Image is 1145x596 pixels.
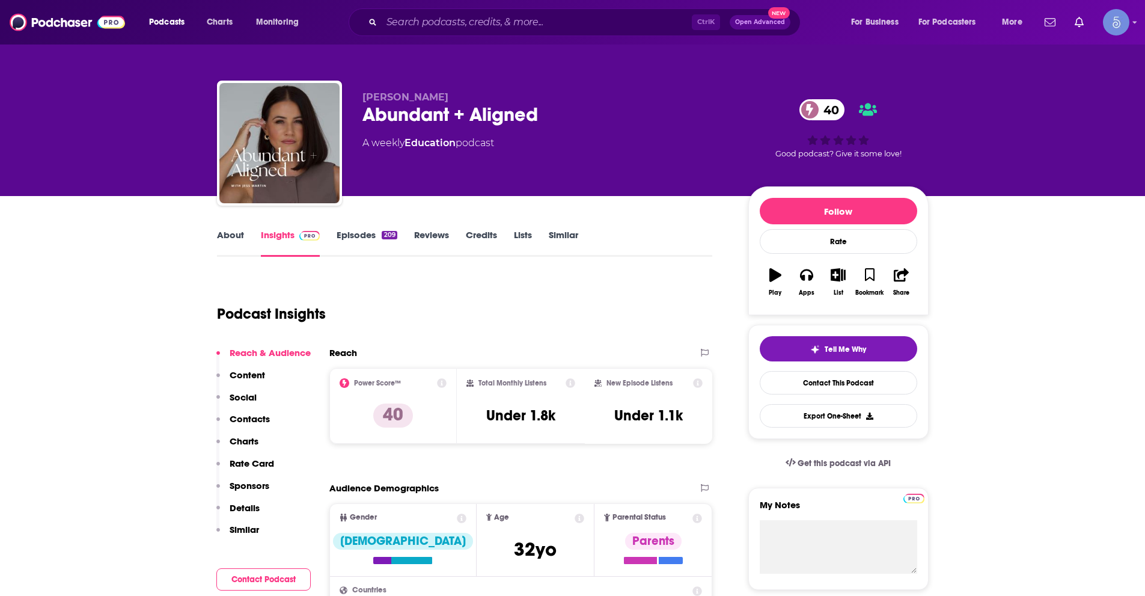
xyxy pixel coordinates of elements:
[230,369,265,381] p: Content
[414,229,449,257] a: Reviews
[230,480,269,491] p: Sponsors
[230,502,260,514] p: Details
[149,14,185,31] span: Podcasts
[834,289,843,296] div: List
[337,229,397,257] a: Episodes209
[362,91,448,103] span: [PERSON_NAME]
[1103,9,1129,35] button: Show profile menu
[851,14,899,31] span: For Business
[1002,14,1022,31] span: More
[760,404,917,428] button: Export One-Sheet
[614,407,683,425] h3: Under 1.1k
[811,99,845,120] span: 40
[855,289,884,296] div: Bookmark
[854,260,885,304] button: Bookmark
[256,14,299,31] span: Monitoring
[216,458,274,480] button: Rate Card
[230,347,311,358] p: Reach & Audience
[903,492,924,503] a: Pro website
[261,229,320,257] a: InsightsPodchaser Pro
[486,407,555,425] h3: Under 1.8k
[514,229,532,257] a: Lists
[217,305,326,323] h1: Podcast Insights
[692,14,720,30] span: Ctrl K
[216,502,260,524] button: Details
[382,13,692,32] input: Search podcasts, credits, & more...
[911,13,994,32] button: open menu
[216,524,259,546] button: Similar
[199,13,240,32] a: Charts
[769,289,781,296] div: Play
[405,137,456,149] a: Education
[549,229,578,257] a: Similar
[768,7,790,19] span: New
[248,13,314,32] button: open menu
[760,499,917,520] label: My Notes
[230,392,257,403] p: Social
[760,371,917,395] a: Contact This Podcast
[799,99,845,120] a: 40
[730,15,790,29] button: Open AdvancedNew
[329,482,439,494] h2: Audience Demographics
[466,229,497,257] a: Credits
[893,289,909,296] div: Share
[354,379,401,387] h2: Power Score™
[230,458,274,469] p: Rate Card
[216,413,270,435] button: Contacts
[760,260,791,304] button: Play
[514,538,557,561] span: 32 yo
[799,289,814,296] div: Apps
[362,136,494,150] div: A weekly podcast
[352,586,386,594] span: Countries
[216,347,311,369] button: Reach & Audience
[760,336,917,361] button: tell me why sparkleTell Me Why
[207,14,233,31] span: Charts
[822,260,853,304] button: List
[776,449,901,478] a: Get this podcast via API
[329,347,357,358] h2: Reach
[625,533,682,550] div: Parents
[230,435,258,447] p: Charts
[810,345,820,354] img: tell me why sparkle
[217,229,244,257] a: About
[798,458,891,469] span: Get this podcast via API
[216,568,311,591] button: Contact Podcast
[230,413,270,425] p: Contacts
[994,13,1037,32] button: open menu
[1103,9,1129,35] img: User Profile
[885,260,917,304] button: Share
[360,8,812,36] div: Search podcasts, credits, & more...
[791,260,822,304] button: Apps
[760,229,917,254] div: Rate
[230,524,259,535] p: Similar
[843,13,914,32] button: open menu
[373,404,413,428] p: 40
[10,11,125,34] img: Podchaser - Follow, Share and Rate Podcasts
[216,435,258,458] button: Charts
[606,379,673,387] h2: New Episode Listens
[216,392,257,414] button: Social
[903,494,924,503] img: Podchaser Pro
[141,13,200,32] button: open menu
[478,379,546,387] h2: Total Monthly Listens
[918,14,976,31] span: For Podcasters
[299,231,320,241] img: Podchaser Pro
[350,514,377,521] span: Gender
[1040,12,1060,32] a: Show notifications dropdown
[216,480,269,502] button: Sponsors
[1103,9,1129,35] span: Logged in as Spiral5-G1
[748,91,929,166] div: 40Good podcast? Give it some love!
[735,19,785,25] span: Open Advanced
[333,533,473,550] div: [DEMOGRAPHIC_DATA]
[825,345,866,354] span: Tell Me Why
[760,198,917,224] button: Follow
[219,83,340,203] img: Abundant + Aligned
[494,514,509,521] span: Age
[775,149,902,158] span: Good podcast? Give it some love!
[216,369,265,392] button: Content
[1070,12,1089,32] a: Show notifications dropdown
[382,231,397,239] div: 209
[612,514,666,521] span: Parental Status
